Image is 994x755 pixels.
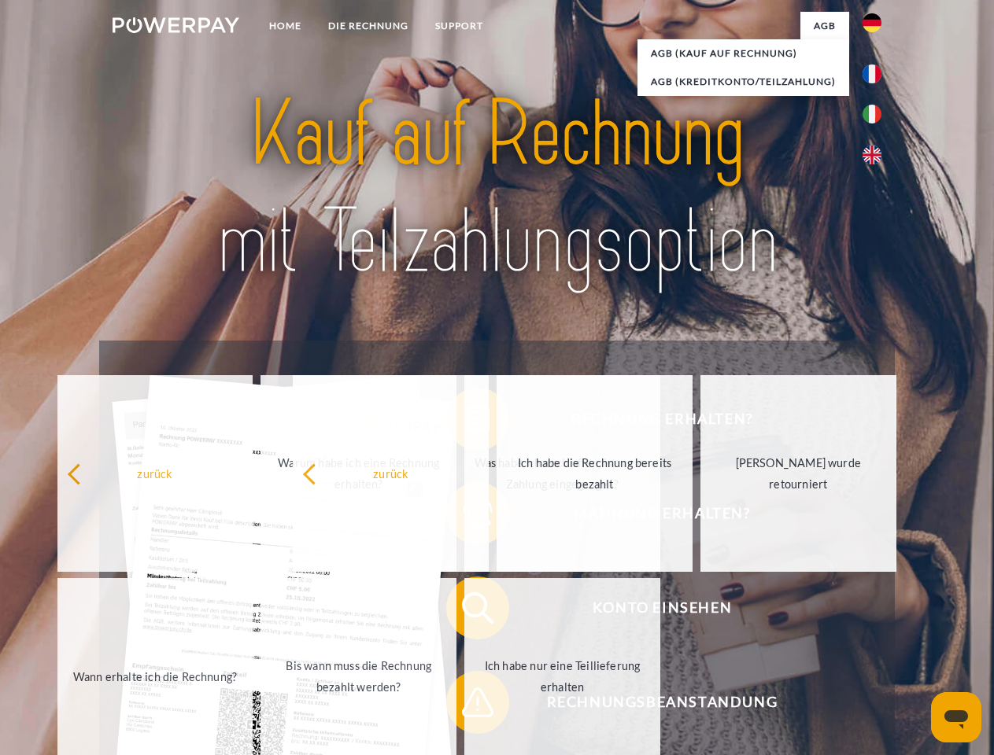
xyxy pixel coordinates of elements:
div: Ich habe die Rechnung bereits bezahlt [506,452,683,495]
a: DIE RECHNUNG [315,12,422,40]
img: en [863,145,881,164]
a: AGB (Kauf auf Rechnung) [637,39,849,68]
a: AGB (Kreditkonto/Teilzahlung) [637,68,849,96]
div: Ich habe nur eine Teillieferung erhalten [474,655,651,698]
div: zurück [67,462,244,484]
a: SUPPORT [422,12,497,40]
div: zurück [302,462,479,484]
img: it [863,105,881,123]
img: title-powerpay_de.svg [150,75,844,301]
img: logo-powerpay-white.svg [113,17,239,33]
iframe: Schaltfläche zum Öffnen des Messaging-Fensters [931,692,981,742]
a: agb [800,12,849,40]
a: Home [256,12,315,40]
img: de [863,13,881,32]
div: [PERSON_NAME] wurde retourniert [710,452,887,495]
img: fr [863,64,881,83]
div: Wann erhalte ich die Rechnung? [67,665,244,687]
div: Warum habe ich eine Rechnung erhalten? [270,452,447,495]
div: Bis wann muss die Rechnung bezahlt werden? [270,655,447,698]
